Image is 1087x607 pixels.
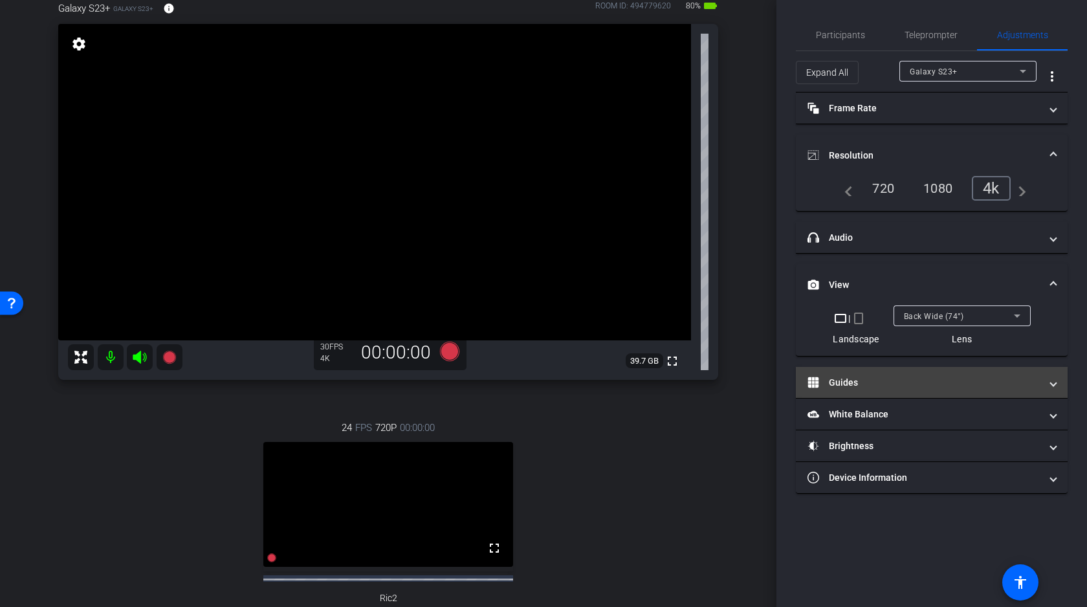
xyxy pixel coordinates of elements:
[163,3,175,14] mat-icon: info
[807,231,1040,245] mat-panel-title: Audio
[375,421,397,435] span: 720P
[905,30,958,39] span: Teleprompter
[353,342,439,364] div: 00:00:00
[997,30,1048,39] span: Adjustments
[487,540,502,556] mat-icon: fullscreen
[113,4,153,14] span: Galaxy S23+
[796,222,1068,253] mat-expansion-panel-header: Audio
[807,102,1040,115] mat-panel-title: Frame Rate
[796,430,1068,461] mat-expansion-panel-header: Brightness
[1037,61,1068,92] button: More Options for Adjustments Panel
[833,333,879,346] div: Landscape
[910,67,958,76] span: Galaxy S23+
[914,177,962,199] div: 1080
[1011,181,1026,196] mat-icon: navigate_next
[626,353,663,369] span: 39.7 GB
[796,399,1068,430] mat-expansion-panel-header: White Balance
[70,36,88,52] mat-icon: settings
[664,353,680,369] mat-icon: fullscreen
[342,421,352,435] span: 24
[796,264,1068,305] mat-expansion-panel-header: View
[320,342,353,352] div: 30
[1013,575,1028,590] mat-icon: accessibility
[796,135,1068,176] mat-expansion-panel-header: Resolution
[816,30,865,39] span: Participants
[807,376,1040,390] mat-panel-title: Guides
[380,593,397,604] span: Ric2
[807,149,1040,162] mat-panel-title: Resolution
[807,278,1040,292] mat-panel-title: View
[833,311,879,326] div: |
[796,305,1068,356] div: View
[355,421,372,435] span: FPS
[796,462,1068,493] mat-expansion-panel-header: Device Information
[833,311,848,326] mat-icon: crop_landscape
[862,177,904,199] div: 720
[837,181,853,196] mat-icon: navigate_before
[796,176,1068,211] div: Resolution
[807,471,1040,485] mat-panel-title: Device Information
[807,408,1040,421] mat-panel-title: White Balance
[400,421,435,435] span: 00:00:00
[796,93,1068,124] mat-expansion-panel-header: Frame Rate
[1044,69,1060,84] mat-icon: more_vert
[320,353,353,364] div: 4K
[796,61,859,84] button: Expand All
[807,439,1040,453] mat-panel-title: Brightness
[806,60,848,85] span: Expand All
[58,1,110,16] span: Galaxy S23+
[904,312,964,321] span: Back Wide (74°)
[972,176,1011,201] div: 4k
[851,311,866,326] mat-icon: crop_portrait
[329,342,343,351] span: FPS
[796,367,1068,398] mat-expansion-panel-header: Guides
